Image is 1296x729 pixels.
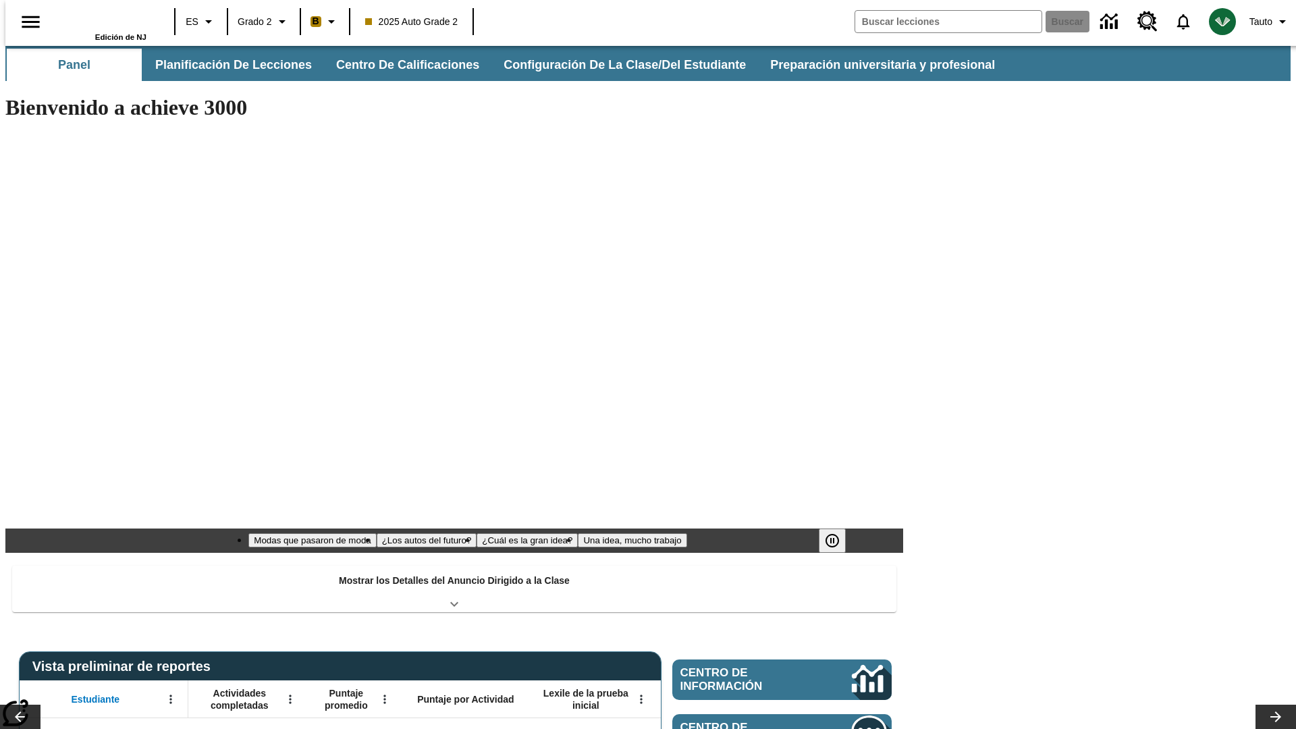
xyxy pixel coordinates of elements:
[578,533,686,547] button: Diapositiva 4 Una idea, mucho trabajo
[280,689,300,709] button: Abrir menú
[855,11,1042,32] input: Buscar campo
[5,46,1291,81] div: Subbarra de navegación
[72,693,120,705] span: Estudiante
[1255,705,1296,729] button: Carrusel de lecciones, seguir
[238,15,272,29] span: Grado 2
[680,666,807,693] span: Centro de información
[537,687,635,711] span: Lexile de la prueba inicial
[12,566,896,612] div: Mostrar los Detalles del Anuncio Dirigido a la Clase
[32,659,217,674] span: Vista preliminar de reportes
[417,693,514,705] span: Puntaje por Actividad
[477,533,578,547] button: Diapositiva 3 ¿Cuál es la gran idea?
[11,2,51,42] button: Abrir el menú lateral
[759,49,1006,81] button: Preparación universitaria y profesional
[161,689,181,709] button: Abrir menú
[95,33,146,41] span: Edición de NJ
[7,49,142,81] button: Panel
[819,529,846,553] button: Pausar
[365,15,458,29] span: 2025 Auto Grade 2
[377,533,477,547] button: Diapositiva 2 ¿Los autos del futuro?
[1092,3,1129,40] a: Centro de información
[1129,3,1166,40] a: Centro de recursos, Se abrirá en una pestaña nueva.
[59,5,146,41] div: Portada
[313,13,319,30] span: B
[1244,9,1296,34] button: Perfil/Configuración
[325,49,490,81] button: Centro de calificaciones
[314,687,379,711] span: Puntaje promedio
[59,6,146,33] a: Portada
[1249,15,1272,29] span: Tauto
[195,687,284,711] span: Actividades completadas
[375,689,395,709] button: Abrir menú
[1166,4,1201,39] a: Notificaciones
[1209,8,1236,35] img: avatar image
[672,659,892,700] a: Centro de información
[144,49,323,81] button: Planificación de lecciones
[5,49,1007,81] div: Subbarra de navegación
[305,9,345,34] button: Boost El color de la clase es anaranjado claro. Cambiar el color de la clase.
[248,533,376,547] button: Diapositiva 1 Modas que pasaron de moda
[180,9,223,34] button: Lenguaje: ES, Selecciona un idioma
[819,529,859,553] div: Pausar
[1201,4,1244,39] button: Escoja un nuevo avatar
[631,689,651,709] button: Abrir menú
[493,49,757,81] button: Configuración de la clase/del estudiante
[5,95,903,120] h1: Bienvenido a achieve 3000
[339,574,570,588] p: Mostrar los Detalles del Anuncio Dirigido a la Clase
[232,9,296,34] button: Grado: Grado 2, Elige un grado
[186,15,198,29] span: ES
